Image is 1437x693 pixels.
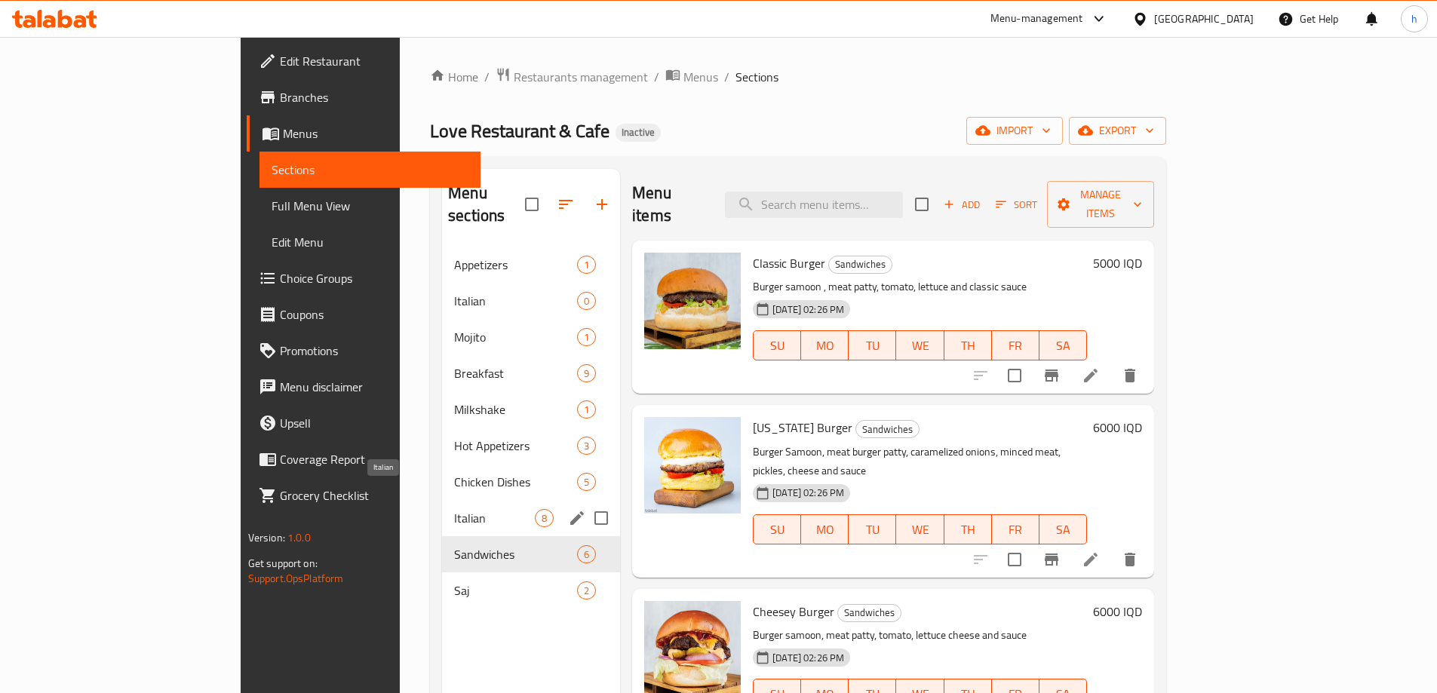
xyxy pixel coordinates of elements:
span: 2 [578,584,595,598]
span: Love Restaurant & Cafe [430,114,609,148]
button: SU [753,330,801,360]
span: 8 [536,511,553,526]
p: Burger samoon, meat patty, tomato, lettuce cheese and sauce [753,626,1087,645]
div: Sandwiches [837,604,901,622]
div: items [577,256,596,274]
span: h [1411,11,1417,27]
a: Upsell [247,405,481,441]
button: WE [896,330,944,360]
span: Mojito [454,328,577,346]
h6: 5000 IQD [1093,253,1142,274]
a: Coverage Report [247,441,481,477]
span: TH [950,335,986,357]
span: 9 [578,366,595,381]
span: Sections [272,161,468,179]
span: Get support on: [248,553,318,573]
span: SA [1046,519,1081,541]
div: Chicken Dishes5 [442,464,620,500]
button: Sort [992,193,1041,216]
button: SA [1039,514,1087,544]
span: Sections [735,68,778,86]
button: import [966,117,1063,145]
span: SA [1046,335,1081,357]
span: SU [760,519,795,541]
p: Burger samoon , meat patty, tomato, lettuce and classic sauce [753,278,1087,296]
button: Manage items [1047,181,1155,228]
div: Inactive [616,124,661,142]
button: SU [753,514,801,544]
span: export [1081,121,1154,140]
a: Sections [259,152,481,188]
span: Coverage Report [280,450,468,468]
span: Italian [454,292,577,310]
button: delete [1112,357,1148,394]
a: Coupons [247,296,481,333]
button: SA [1039,330,1087,360]
span: Version: [248,528,285,547]
span: FR [998,335,1033,357]
p: Burger Samoon, meat burger patty, caramelized onions, minced meat, pickles, cheese and sauce [753,443,1087,480]
a: Edit menu item [1082,550,1100,569]
span: Grocery Checklist [280,486,468,504]
span: Choice Groups [280,269,468,287]
span: Cheesey Burger [753,600,834,623]
span: Branches [280,88,468,106]
span: 1 [578,403,595,417]
span: 1 [578,330,595,345]
span: TU [855,335,890,357]
h6: 6000 IQD [1093,417,1142,438]
span: Upsell [280,414,468,432]
span: 6 [578,547,595,562]
span: Italian [454,509,535,527]
div: Mojito1 [442,319,620,355]
button: Branch-specific-item [1033,541,1070,578]
div: Appetizers1 [442,247,620,283]
div: Menu-management [990,10,1083,28]
span: TH [950,519,986,541]
div: Italian8edit [442,500,620,536]
div: items [577,328,596,346]
span: Select to update [999,360,1030,391]
li: / [484,68,490,86]
button: edit [566,507,588,529]
span: [DATE] 02:26 PM [766,302,850,317]
div: Breakfast9 [442,355,620,391]
span: 3 [578,439,595,453]
span: Manage items [1059,186,1143,223]
span: Sandwiches [454,545,577,563]
span: Select all sections [516,189,548,220]
button: TU [849,330,896,360]
span: FR [998,519,1033,541]
span: Sandwiches [838,604,901,621]
span: Chicken Dishes [454,473,577,491]
button: Add section [584,186,620,222]
span: WE [902,335,938,357]
span: Hot Appetizers [454,437,577,455]
div: Saj2 [442,572,620,609]
span: Promotions [280,342,468,360]
button: Add [938,193,986,216]
span: Sandwiches [829,256,892,273]
div: Sandwiches6 [442,536,620,572]
li: / [654,68,659,86]
div: items [577,545,596,563]
img: Classic Burger [644,253,741,349]
span: Edit Restaurant [280,52,468,70]
div: items [535,509,554,527]
button: MO [801,330,849,360]
button: Branch-specific-item [1033,357,1070,394]
span: [DATE] 02:26 PM [766,486,850,500]
a: Support.OpsPlatform [248,569,344,588]
button: export [1069,117,1166,145]
button: TH [944,514,992,544]
button: delete [1112,541,1148,578]
span: Restaurants management [514,68,648,86]
span: 0 [578,294,595,308]
span: Add item [938,193,986,216]
a: Edit Restaurant [247,43,481,79]
span: 5 [578,475,595,489]
span: [US_STATE] Burger [753,416,852,439]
